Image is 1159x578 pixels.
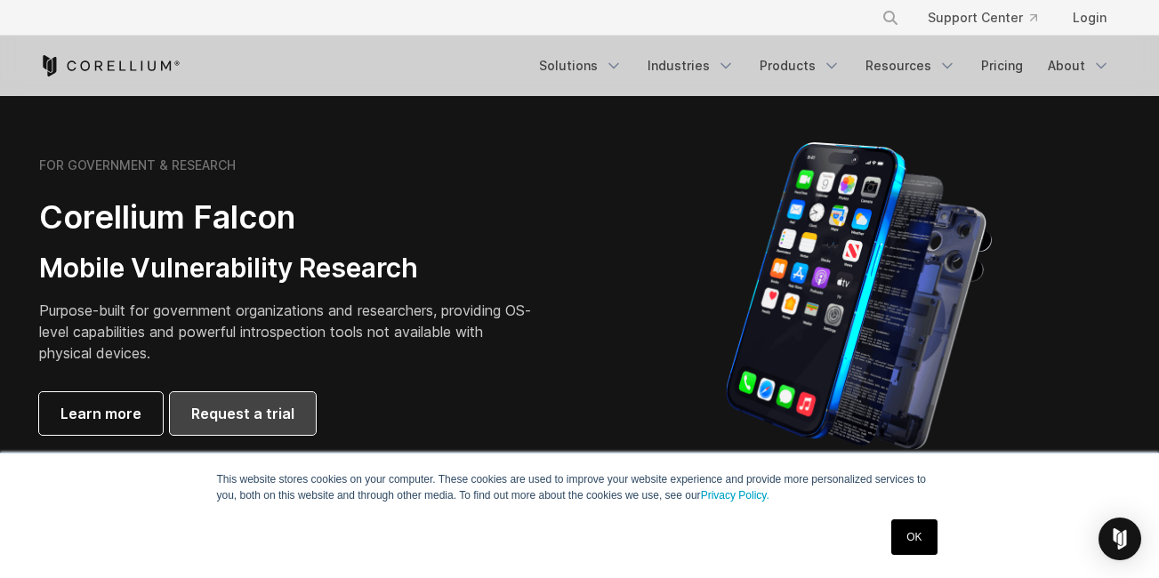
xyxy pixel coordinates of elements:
a: Corellium Home [39,55,181,76]
h3: Mobile Vulnerability Research [39,252,537,285]
span: Learn more [60,403,141,424]
a: Support Center [914,2,1051,34]
div: Navigation Menu [528,50,1121,82]
a: Privacy Policy. [701,489,769,502]
h6: FOR GOVERNMENT & RESEARCH [39,157,236,173]
img: iPhone model separated into the mechanics used to build the physical device. [725,140,993,452]
a: Industries [637,50,745,82]
a: Learn more [39,392,163,435]
p: This website stores cookies on your computer. These cookies are used to improve your website expe... [217,471,943,503]
button: Search [874,2,906,34]
a: Login [1058,2,1121,34]
div: Navigation Menu [860,2,1121,34]
div: Open Intercom Messenger [1099,518,1141,560]
h2: Corellium Falcon [39,197,537,237]
a: About [1037,50,1121,82]
a: OK [891,519,937,555]
span: Request a trial [191,403,294,424]
a: Solutions [528,50,633,82]
a: Products [749,50,851,82]
a: Request a trial [170,392,316,435]
p: Purpose-built for government organizations and researchers, providing OS-level capabilities and p... [39,300,537,364]
a: Pricing [970,50,1034,82]
a: Resources [855,50,967,82]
